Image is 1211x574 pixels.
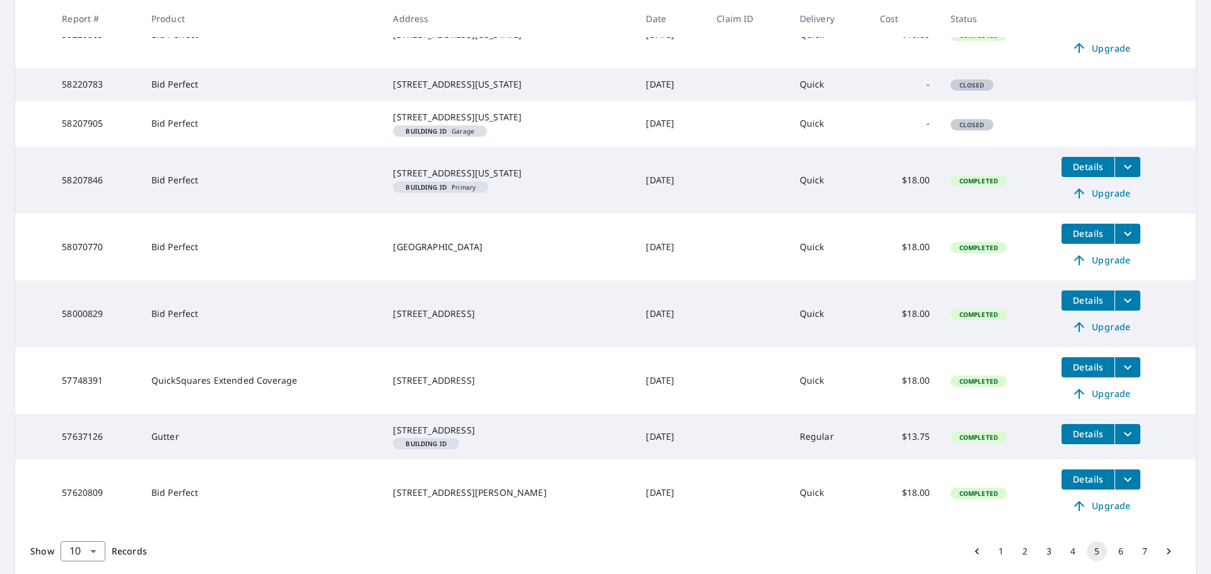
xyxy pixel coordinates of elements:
[1069,428,1107,440] span: Details
[1062,224,1114,244] button: detailsBtn-58070770
[790,459,870,526] td: Quick
[991,541,1011,561] button: Go to page 1
[1069,386,1133,401] span: Upgrade
[141,347,383,414] td: QuickSquares Extended Coverage
[1062,469,1114,490] button: detailsBtn-57620809
[398,128,482,134] span: Garage
[30,545,54,557] span: Show
[790,214,870,280] td: Quick
[52,347,141,414] td: 57748391
[393,111,626,123] div: [STREET_ADDRESS][US_STATE]
[636,414,706,459] td: [DATE]
[1062,183,1140,204] a: Upgrade
[1069,227,1107,239] span: Details
[1114,424,1140,444] button: filesDropdownBtn-57637126
[61,541,105,561] div: Show 10 records
[1114,157,1140,177] button: filesDropdownBtn-58207846
[1062,290,1114,311] button: detailsBtn-58000829
[1135,541,1155,561] button: Go to page 7
[393,78,626,91] div: [STREET_ADDRESS][US_STATE]
[398,184,483,190] span: Primary
[1111,541,1131,561] button: Go to page 6
[870,68,940,101] td: -
[1069,473,1107,485] span: Details
[1062,384,1140,404] a: Upgrade
[393,424,626,437] div: [STREET_ADDRESS]
[870,280,940,347] td: $18.00
[1063,541,1083,561] button: Go to page 4
[1069,498,1133,514] span: Upgrade
[636,347,706,414] td: [DATE]
[1114,469,1140,490] button: filesDropdownBtn-57620809
[393,374,626,387] div: [STREET_ADDRESS]
[952,310,1005,319] span: Completed
[636,147,706,214] td: [DATE]
[1159,541,1179,561] button: Go to next page
[952,81,992,89] span: Closed
[790,347,870,414] td: Quick
[52,414,141,459] td: 57637126
[406,128,447,134] em: Building ID
[636,214,706,280] td: [DATE]
[1015,541,1035,561] button: Go to page 2
[406,184,447,190] em: Building ID
[1062,250,1140,270] a: Upgrade
[393,486,626,499] div: [STREET_ADDRESS][PERSON_NAME]
[52,147,141,214] td: 58207846
[52,214,141,280] td: 58070770
[1069,361,1107,373] span: Details
[393,167,626,180] div: [STREET_ADDRESS][US_STATE]
[790,68,870,101] td: Quick
[952,433,1005,442] span: Completed
[406,440,447,447] em: Building ID
[790,414,870,459] td: Regular
[952,120,992,129] span: Closed
[52,101,141,146] td: 58207905
[965,541,1181,561] nav: pagination navigation
[1062,317,1140,337] a: Upgrade
[61,534,105,569] div: 10
[790,147,870,214] td: Quick
[870,147,940,214] td: $18.00
[393,307,626,320] div: [STREET_ADDRESS]
[636,101,706,146] td: [DATE]
[1069,294,1107,306] span: Details
[1114,224,1140,244] button: filesDropdownBtn-58070770
[1039,541,1059,561] button: Go to page 3
[870,101,940,146] td: -
[790,280,870,347] td: Quick
[967,541,987,561] button: Go to previous page
[790,101,870,146] td: Quick
[141,280,383,347] td: Bid Perfect
[636,280,706,347] td: [DATE]
[1069,186,1133,201] span: Upgrade
[141,68,383,101] td: Bid Perfect
[870,459,940,526] td: $18.00
[1069,40,1133,55] span: Upgrade
[952,377,1005,386] span: Completed
[636,459,706,526] td: [DATE]
[1114,357,1140,377] button: filesDropdownBtn-57748391
[1069,161,1107,173] span: Details
[1062,38,1140,58] a: Upgrade
[952,489,1005,498] span: Completed
[141,414,383,459] td: Gutter
[52,280,141,347] td: 58000829
[952,176,1005,185] span: Completed
[870,414,940,459] td: $13.75
[1062,496,1140,516] a: Upgrade
[52,459,141,526] td: 57620809
[141,214,383,280] td: Bid Perfect
[952,243,1005,252] span: Completed
[1062,424,1114,444] button: detailsBtn-57637126
[141,147,383,214] td: Bid Perfect
[870,214,940,280] td: $18.00
[870,347,940,414] td: $18.00
[141,101,383,146] td: Bid Perfect
[1062,157,1114,177] button: detailsBtn-58207846
[1114,290,1140,311] button: filesDropdownBtn-58000829
[1087,541,1107,561] button: page 5
[52,68,141,101] td: 58220783
[141,459,383,526] td: Bid Perfect
[393,241,626,253] div: [GEOGRAPHIC_DATA]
